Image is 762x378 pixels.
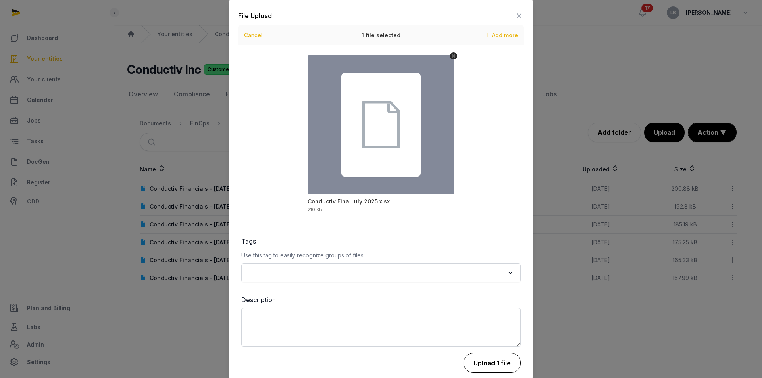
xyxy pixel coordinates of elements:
div: File Upload [238,11,272,21]
div: 210 KB [308,207,322,212]
div: 1 file selected [321,25,441,45]
div: Uppy Dashboard [238,25,524,224]
p: Use this tag to easily recognize groups of files. [241,251,521,260]
button: Cancel [242,30,265,41]
label: Tags [241,236,521,246]
input: Search for option [246,267,504,278]
button: Upload 1 file [464,353,521,373]
label: Description [241,295,521,305]
button: Add more files [483,30,521,41]
div: Conductiv Financials - July 2025.xlsx [308,198,390,205]
button: Remove file [450,52,457,59]
span: Add more [492,32,518,38]
div: Search for option [245,266,517,280]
